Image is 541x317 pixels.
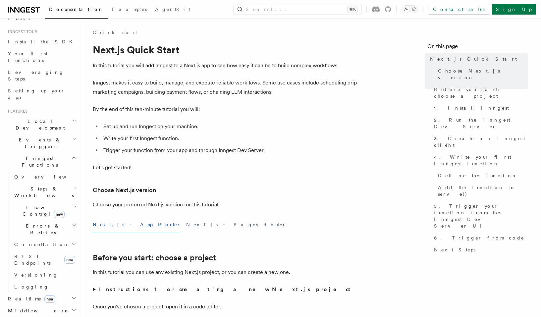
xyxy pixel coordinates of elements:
[431,232,528,244] a: 6. Trigger from code
[435,170,528,182] a: Define the function
[434,154,528,167] span: 4. Write your first Inngest function
[93,217,181,232] button: Next.js - App Router
[434,203,528,229] span: 5. Trigger your function from the Inngest Dev Server UI
[93,268,358,277] p: In this tutorial you can use any existing Next.js project, or you can create a new one.
[12,204,73,217] span: Flow Control
[12,238,78,250] button: Cancellation
[14,272,58,278] span: Versioning
[5,155,72,168] span: Inngest Functions
[93,200,358,209] p: Choose your preferred Next.js version for this tutorial:
[54,211,65,218] span: new
[434,135,528,148] span: 3. Create an Inngest client
[12,250,78,269] a: REST Endpointsnew
[431,132,528,151] a: 3. Create an Inngest client
[5,118,72,131] span: Local Development
[348,6,357,13] kbd: ⌘K
[12,185,74,199] span: Steps & Workflows
[5,48,78,66] a: Your first Functions
[12,269,78,281] a: Versioning
[5,66,78,85] a: Leveraging Steps
[438,68,528,81] span: Choose Next.js version
[234,4,361,15] button: Search...⌘K
[108,2,151,18] a: Examples
[435,182,528,200] a: Add the function to serve()
[93,61,358,70] p: In this tutorial you will add Inngest to a Next.js app to see how easy it can be to build complex...
[5,293,78,305] button: Realtimenew
[12,201,78,220] button: Flow Controlnew
[101,134,358,143] li: Write your first Inngest function.
[14,284,49,290] span: Logging
[98,286,353,292] strong: Instructions for creating a new Next.js project
[427,42,528,53] h4: On this page
[93,302,358,311] p: Once you've chosen a project, open it in a code editor.
[431,151,528,170] a: 4. Write your first Inngest function
[93,285,358,294] summary: Instructions for creating a new Next.js project
[12,281,78,293] a: Logging
[434,117,528,130] span: 2. Run the Inngest Dev Server
[5,109,27,114] span: Features
[5,171,78,293] div: Inngest Functions
[492,4,536,15] a: Sign Up
[8,39,77,44] span: Install the SDK
[101,122,358,131] li: Set up and run Inngest on your machine.
[93,44,358,56] h1: Next.js Quick Start
[155,7,190,12] span: AgentKit
[8,88,65,100] span: Setting up your app
[112,7,147,12] span: Examples
[93,163,358,172] p: Let's get started!
[438,184,528,197] span: Add the function to serve()
[14,254,51,266] span: REST Endpoints
[12,220,78,238] button: Errors & Retries
[12,223,72,236] span: Errors & Retries
[186,217,286,232] button: Next.js - Pages Router
[431,83,528,102] a: Before you start: choose a project
[434,246,475,253] span: Next Steps
[5,307,68,314] span: Middleware
[93,29,138,36] a: Quick start
[427,53,528,65] a: Next.js Quick Start
[151,2,194,18] a: AgentKit
[101,146,358,155] li: Trigger your function from your app and through Inngest Dev Server.
[431,244,528,256] a: Next Steps
[5,85,78,103] a: Setting up your app
[49,7,104,12] span: Documentation
[435,65,528,83] a: Choose Next.js version
[5,136,72,150] span: Events & Triggers
[434,105,509,111] span: 1. Install Inngest
[5,305,78,317] button: Middleware
[45,2,108,19] a: Documentation
[434,86,528,99] span: Before you start: choose a project
[5,152,78,171] button: Inngest Functions
[438,172,517,179] span: Define the function
[431,102,528,114] a: 1. Install Inngest
[12,183,78,201] button: Steps & Workflows
[8,51,47,63] span: Your first Functions
[93,105,358,114] p: By the end of this ten-minute tutorial you will:
[402,5,418,13] button: Toggle dark mode
[93,78,358,97] p: Inngest makes it easy to build, manage, and execute reliable workflows. Some use cases include sc...
[93,253,216,262] a: Before you start: choose a project
[434,235,524,241] span: 6. Trigger from code
[64,256,75,264] span: new
[5,29,37,34] span: Inngest tour
[8,70,64,81] span: Leveraging Steps
[14,174,82,180] span: Overview
[44,295,55,303] span: new
[430,56,517,62] span: Next.js Quick Start
[5,115,78,134] button: Local Development
[12,171,78,183] a: Overview
[431,200,528,232] a: 5. Trigger your function from the Inngest Dev Server UI
[431,114,528,132] a: 2. Run the Inngest Dev Server
[429,4,489,15] a: Contact sales
[5,36,78,48] a: Install the SDK
[5,295,55,302] span: Realtime
[93,185,156,195] a: Choose Next.js version
[12,241,69,248] span: Cancellation
[5,134,78,152] button: Events & Triggers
